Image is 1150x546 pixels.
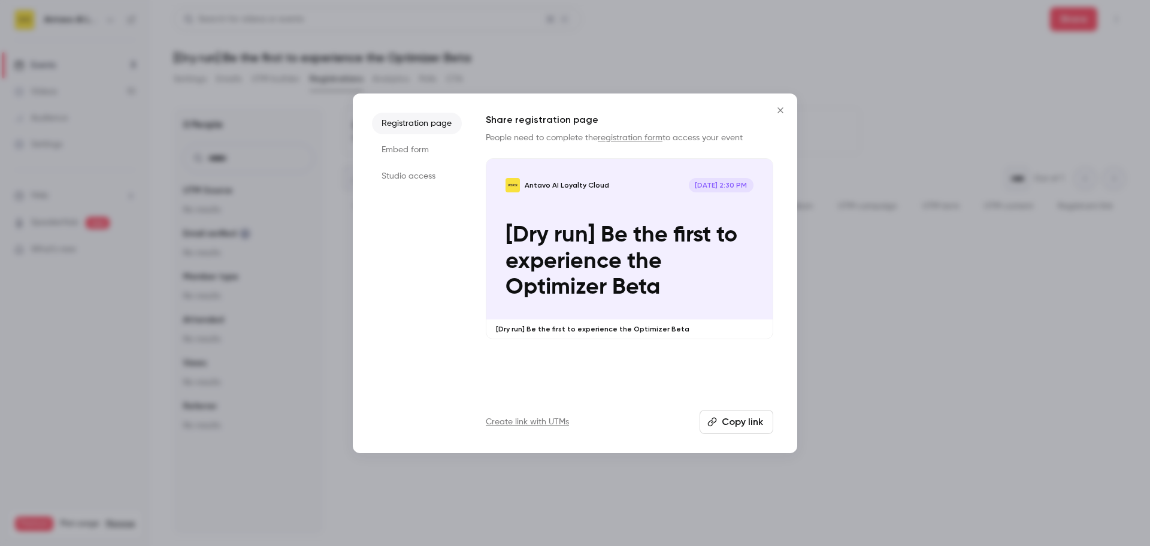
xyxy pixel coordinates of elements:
li: Registration page [372,113,462,134]
p: [Dry run] Be the first to experience the Optimizer Beta [506,222,753,300]
h1: Share registration page [486,113,773,127]
button: Close [768,98,792,122]
p: [Dry run] Be the first to experience the Optimizer Beta [496,324,763,334]
li: Studio access [372,165,462,187]
a: Create link with UTMs [486,416,569,428]
a: registration form [598,134,662,142]
button: Copy link [700,410,773,434]
li: Embed form [372,139,462,161]
p: People need to complete the to access your event [486,132,773,144]
p: Antavo AI Loyalty Cloud [525,180,609,190]
a: [Dry run] Be the first to experience the Optimizer BetaAntavo AI Loyalty Cloud[DATE] 2:30 PM[Dry ... [486,158,773,340]
img: [Dry run] Be the first to experience the Optimizer Beta [506,178,520,192]
span: [DATE] 2:30 PM [689,178,753,192]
